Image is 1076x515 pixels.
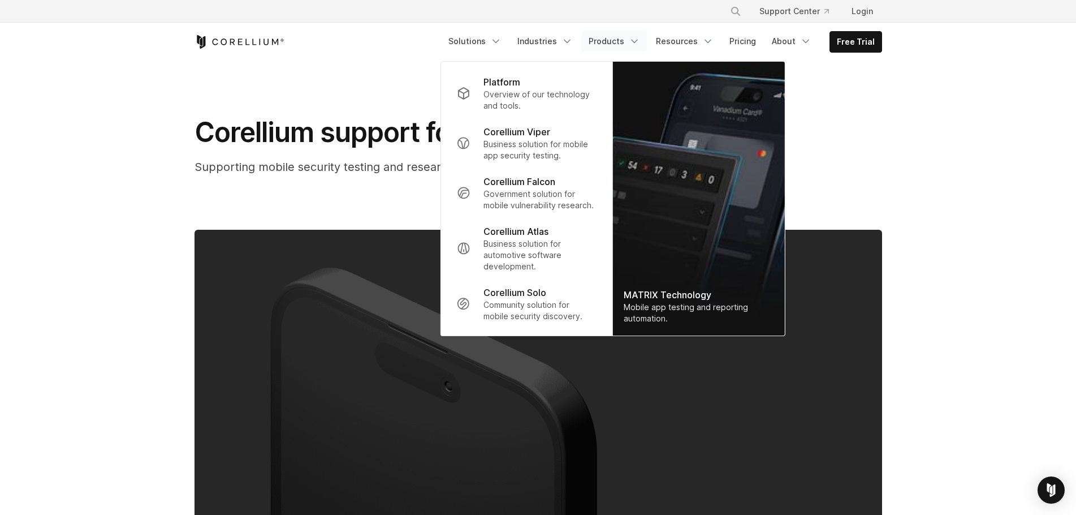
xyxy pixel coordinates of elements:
[612,62,784,336] img: Matrix_WebNav_1x
[483,299,596,322] p: Community solution for mobile security discovery.
[725,1,746,22] button: Search
[511,31,580,51] a: Industries
[442,31,882,53] div: Navigation Menu
[195,160,609,174] span: Supporting mobile security testing and research in a world without jailbreaks.
[483,286,546,299] p: Corellium Solo
[195,115,546,149] span: Corellium support for iOS 17
[842,1,882,22] a: Login
[483,175,555,188] p: Corellium Falcon
[442,31,508,51] a: Solutions
[750,1,838,22] a: Support Center
[1038,477,1065,504] div: Open Intercom Messenger
[195,35,284,49] a: Corellium Home
[716,1,882,22] div: Navigation Menu
[624,288,773,302] div: MATRIX Technology
[483,89,596,111] p: Overview of our technology and tools.
[649,31,720,51] a: Resources
[830,32,881,52] a: Free Trial
[447,68,605,118] a: Platform Overview of our technology and tools.
[483,75,520,89] p: Platform
[765,31,818,51] a: About
[582,31,647,51] a: Products
[483,225,548,238] p: Corellium Atlas
[447,168,605,218] a: Corellium Falcon Government solution for mobile vulnerability research.
[447,218,605,279] a: Corellium Atlas Business solution for automotive software development.
[447,279,605,329] a: Corellium Solo Community solution for mobile security discovery.
[483,188,596,211] p: Government solution for mobile vulnerability research.
[483,125,550,139] p: Corellium Viper
[612,62,784,336] a: MATRIX Technology Mobile app testing and reporting automation.
[624,302,773,324] div: Mobile app testing and reporting automation.
[723,31,763,51] a: Pricing
[447,118,605,168] a: Corellium Viper Business solution for mobile app security testing.
[483,238,596,272] p: Business solution for automotive software development.
[483,139,596,161] p: Business solution for mobile app security testing.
